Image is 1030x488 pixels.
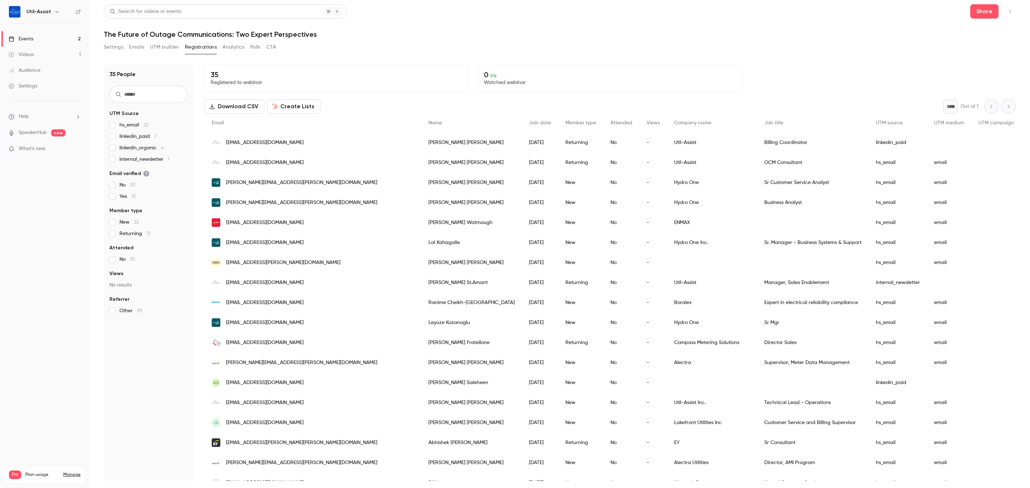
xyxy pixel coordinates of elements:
div: No [603,133,639,153]
div: linkedin_paid [869,373,927,393]
div: OCM Consultant [757,153,869,173]
button: Settings [104,41,123,53]
div: [PERSON_NAME] [PERSON_NAME] [421,253,522,273]
p: Registered to webinar [211,79,463,86]
div: New [558,233,603,253]
span: [EMAIL_ADDRESS][DOMAIN_NAME] [226,299,304,307]
h1: 35 People [109,70,136,79]
div: [PERSON_NAME] St.Amant [421,273,522,293]
div: hs_email [869,253,927,273]
div: email [927,333,971,353]
div: Abhishek [PERSON_NAME] [421,433,522,453]
div: email [927,193,971,213]
div: [DATE] [522,253,558,273]
div: hs_email [869,333,927,353]
div: [DATE] [522,373,558,393]
div: Hydro One [667,173,757,193]
span: Attended [109,244,133,252]
div: No [603,173,639,193]
span: Pro [9,470,21,479]
span: No [119,181,136,189]
div: Hydro One Inc. [667,233,757,253]
span: Returning [119,230,151,237]
a: SpeakerHub [19,129,47,136]
div: hs_email [869,413,927,433]
div: Alectra Utilities [667,453,757,473]
span: hs_email [119,121,148,129]
span: linkedin_organic [119,144,164,151]
span: What's new [19,145,45,153]
div: email [927,233,971,253]
div: No [603,413,639,433]
div: Events [9,35,33,43]
div: internal_newsletter [869,273,927,293]
div: hs_email [869,193,927,213]
div: No [603,253,639,273]
div: Alectra [667,353,757,373]
div: hs_email [869,173,927,193]
img: cmsmeter.com [212,338,220,347]
div: [DATE] [522,333,558,353]
div: No [603,313,639,333]
div: email [927,313,971,333]
span: [PERSON_NAME][EMAIL_ADDRESS][PERSON_NAME][DOMAIN_NAME] [226,199,377,206]
span: New [119,219,139,226]
div: [DATE] [522,133,558,153]
span: Email verified [109,170,149,177]
div: New [558,453,603,473]
div: New [558,253,603,273]
img: gds.ey.com [212,438,220,447]
img: util-assist.com [212,398,220,407]
div: No [603,293,639,313]
img: util-assist.com [212,158,220,167]
div: Returning [558,273,603,293]
p: No results [109,282,187,289]
div: - [639,153,667,173]
div: New [558,173,603,193]
div: New [558,293,603,313]
span: [PERSON_NAME][EMAIL_ADDRESS][PERSON_NAME][DOMAIN_NAME] [226,359,377,367]
div: New [558,373,603,393]
div: [PERSON_NAME] [PERSON_NAME] [421,413,522,433]
div: Customer Service and Billing Supervisor [757,413,869,433]
div: hs_email [869,233,927,253]
iframe: Noticeable Trigger [72,146,81,152]
div: [PERSON_NAME] [PERSON_NAME] [421,173,522,193]
span: Join date [529,120,551,125]
button: Emails [129,41,144,53]
span: 0 % [490,73,497,78]
span: 15 [131,194,136,199]
span: UTM campaign [978,120,1014,125]
span: 22 [143,123,148,128]
div: Lakefront Utilities Inc [667,413,757,433]
span: 13 [146,231,151,236]
span: internal_newsletter [119,156,170,163]
div: [DATE] [522,393,558,413]
img: enmax.com [212,218,220,227]
div: [PERSON_NAME] Saleheen [421,373,522,393]
div: [DATE] [522,353,558,373]
button: UTM builder [150,41,179,53]
div: No [603,273,639,293]
p: 35 [211,70,463,79]
span: Views [109,270,123,277]
div: hs_email [869,453,927,473]
div: email [927,293,971,313]
div: hs_email [869,313,927,333]
div: [DATE] [522,313,558,333]
span: new [51,129,65,136]
p: Watched webinar [484,79,736,86]
div: hs_email [869,433,927,453]
span: JL [214,419,219,426]
span: Member type [109,207,142,214]
span: 1 [168,157,170,162]
div: email [927,393,971,413]
div: email [927,173,971,193]
img: boralex.com [212,298,220,307]
div: Returning [558,333,603,353]
div: - [639,133,667,153]
span: [EMAIL_ADDRESS][PERSON_NAME][PERSON_NAME][DOMAIN_NAME] [226,439,377,447]
span: Yes [119,193,136,200]
div: hs_email [869,213,927,233]
button: Download CSV [205,99,264,114]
